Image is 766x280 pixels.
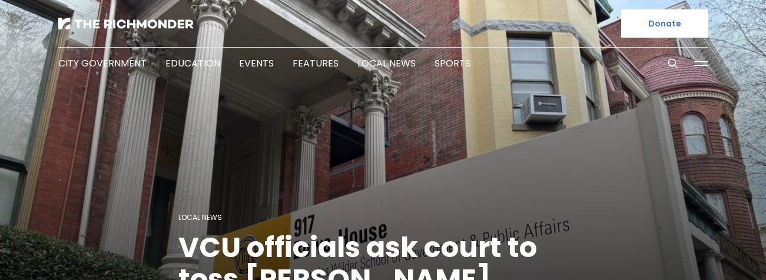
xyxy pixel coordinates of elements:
[239,56,274,70] a: Events
[293,56,339,70] a: Features
[178,212,222,222] a: Local News
[357,56,416,70] a: Local News
[58,56,147,70] a: City Government
[58,18,194,29] img: The Richmonder
[435,56,470,70] a: Sports
[621,9,708,38] a: Donate
[165,56,220,70] a: Education
[664,55,682,72] button: Search this site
